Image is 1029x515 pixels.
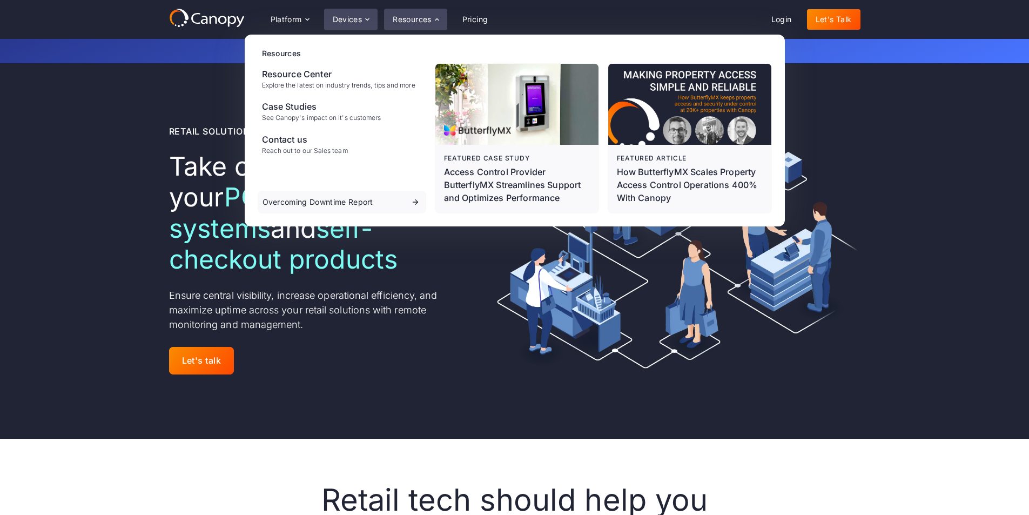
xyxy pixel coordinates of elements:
a: Case StudiesSee Canopy's impact on it's customers [258,96,426,126]
div: Overcoming Downtime Report [263,198,373,206]
a: Resource CenterExplore the latest on industry trends, tips and more [258,63,426,93]
div: Explore the latest on industry trends, tips and more [262,82,415,89]
div: Devices [324,9,378,30]
a: Contact usReach out to our Sales team [258,129,426,159]
div: See Canopy's impact on it's customers [262,114,381,122]
a: Overcoming Downtime Report [258,191,426,213]
div: Resources [384,9,447,30]
div: How ButterflyMX Scales Property Access Control Operations 400% With Canopy [617,165,763,204]
div: Platform [262,9,318,30]
div: Platform [271,16,302,23]
a: Featured case studyAccess Control Provider ButterflyMX Streamlines Support and Optimizes Performance [435,64,598,213]
div: Contact us [262,133,348,146]
div: Resource Center [262,68,415,81]
nav: Resources [245,35,785,226]
p: Access Control Provider ButterflyMX Streamlines Support and Optimizes Performance [444,165,590,204]
div: Case Studies [262,100,381,113]
a: Login [763,9,801,30]
div: Devices [333,16,362,23]
div: Resources [393,16,432,23]
p: Ensure central visibility, increase operational efficiency, and maximize uptime across your retai... [169,288,462,332]
a: Featured articleHow ButterflyMX Scales Property Access Control Operations 400% With Canopy [608,64,771,213]
div: Featured case study [444,153,590,163]
em: POS systems [169,181,278,244]
div: Reach out to our Sales team [262,147,348,155]
a: Let's Talk [807,9,860,30]
em: self-checkout products [169,212,398,276]
div: Retail Solutions [169,125,256,138]
h1: Take control of your and [169,151,462,275]
a: Pricing [454,9,497,30]
div: Featured article [617,153,763,163]
div: Let's talk [182,356,221,366]
div: Resources [262,48,772,59]
a: Let's talk [169,347,234,374]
